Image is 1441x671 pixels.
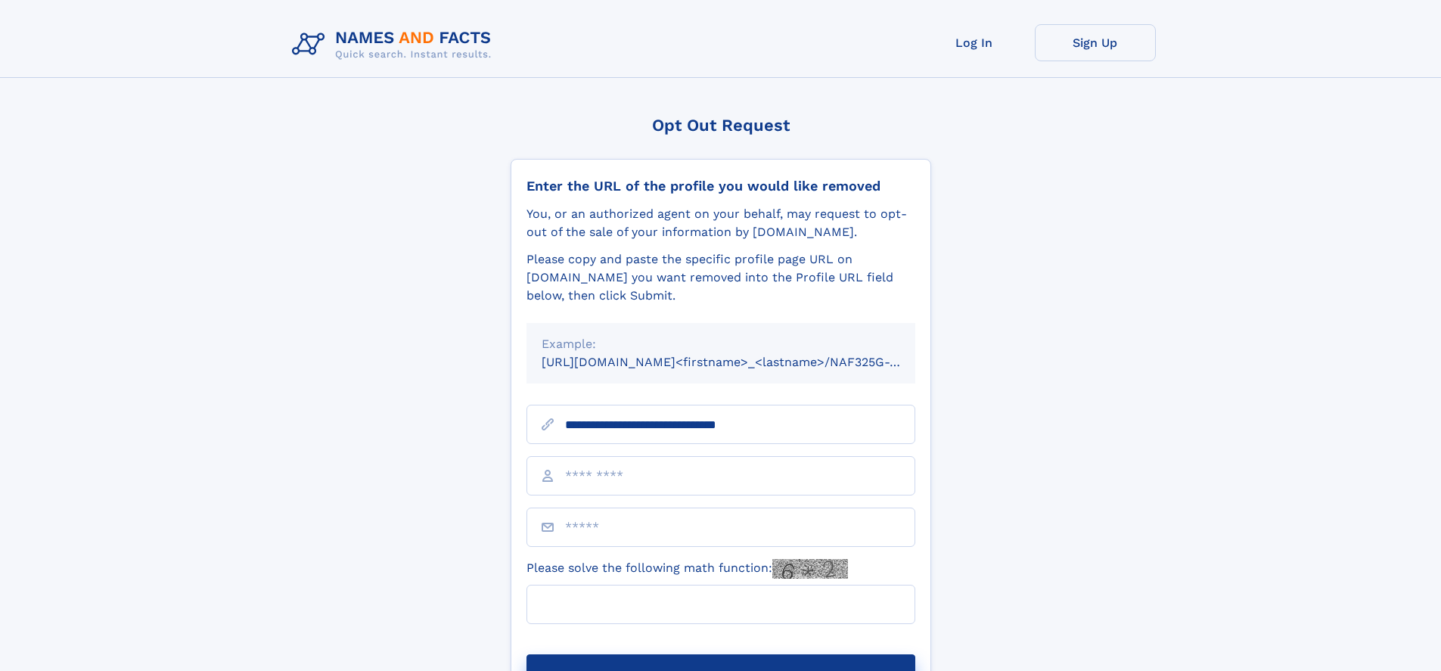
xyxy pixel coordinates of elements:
a: Log In [914,24,1035,61]
a: Sign Up [1035,24,1156,61]
small: [URL][DOMAIN_NAME]<firstname>_<lastname>/NAF325G-xxxxxxxx [542,355,944,369]
div: Example: [542,335,900,353]
img: Logo Names and Facts [286,24,504,65]
div: You, or an authorized agent on your behalf, may request to opt-out of the sale of your informatio... [526,205,915,241]
div: Please copy and paste the specific profile page URL on [DOMAIN_NAME] you want removed into the Pr... [526,250,915,305]
div: Enter the URL of the profile you would like removed [526,178,915,194]
div: Opt Out Request [511,116,931,135]
label: Please solve the following math function: [526,559,848,579]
